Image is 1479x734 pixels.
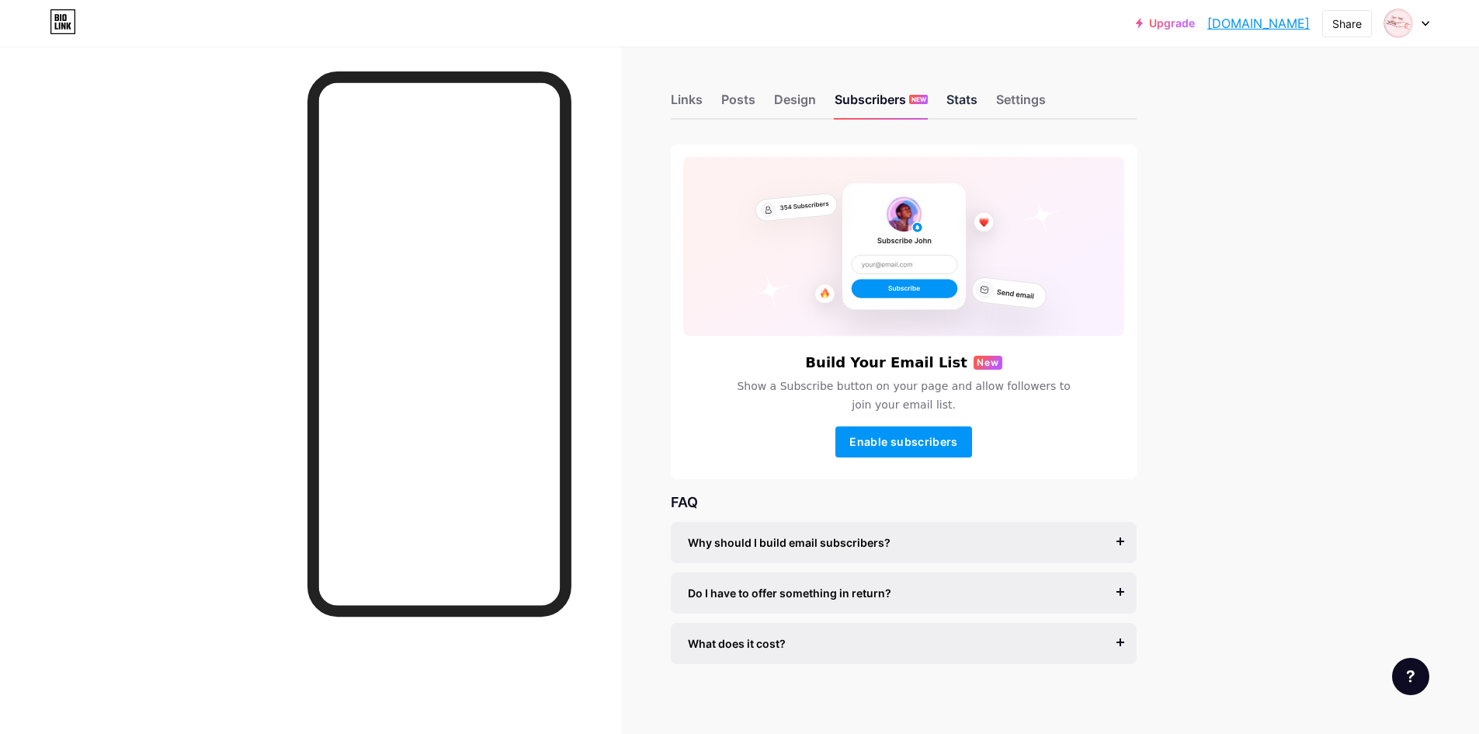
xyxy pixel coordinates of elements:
span: What does it cost? [688,635,786,652]
div: FAQ [671,492,1137,513]
div: Design [774,90,816,118]
span: Enable subscribers [849,435,957,448]
span: NEW [911,95,926,104]
span: New [977,356,999,370]
span: Why should I build email subscribers? [688,534,891,551]
div: Share [1332,16,1362,32]
a: [DOMAIN_NAME] [1207,14,1310,33]
span: Do I have to offer something in return? [688,585,891,601]
div: Links [671,90,703,118]
h6: Build Your Email List [805,355,967,370]
button: Enable subscribers [835,426,972,457]
div: Settings [996,90,1046,118]
div: Posts [721,90,755,118]
img: Gabriela Mora [1384,9,1413,38]
span: Show a Subscribe button on your page and allow followers to join your email list. [727,377,1080,414]
div: Stats [946,90,977,118]
div: Subscribers [835,90,928,118]
a: Upgrade [1136,17,1195,30]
